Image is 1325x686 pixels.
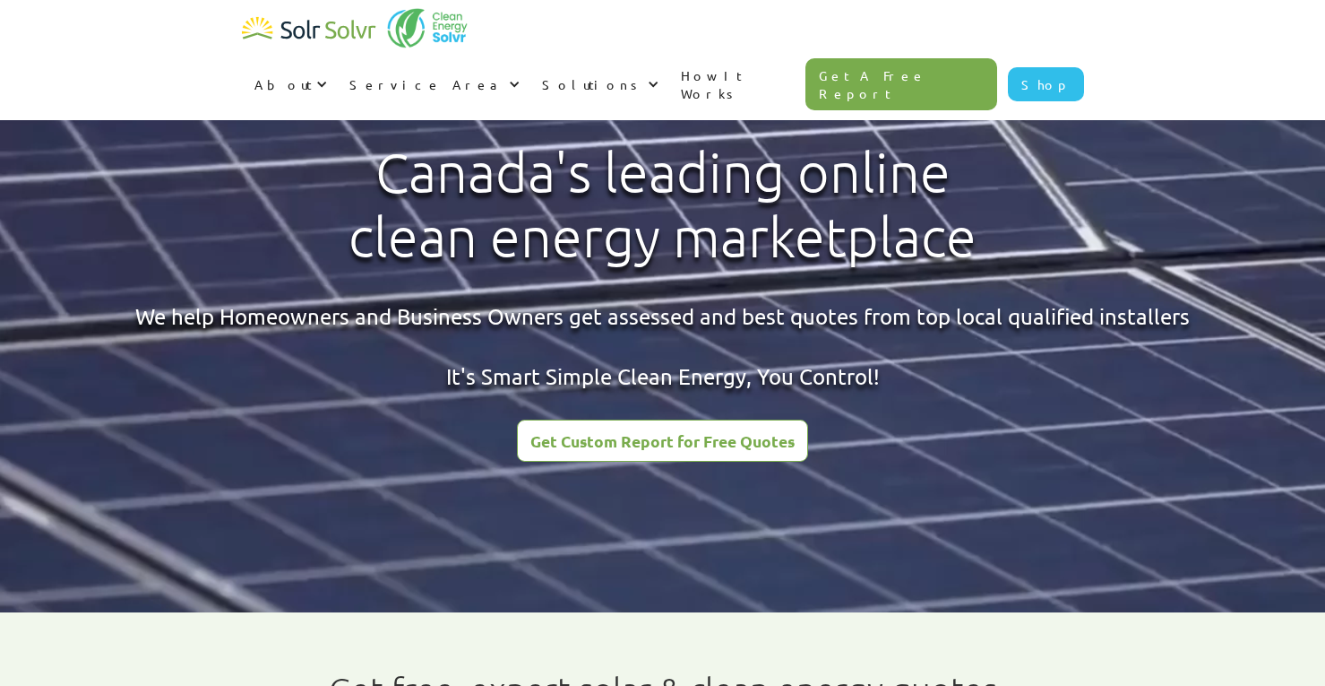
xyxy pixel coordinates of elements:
[529,57,668,111] div: Solutions
[333,141,992,270] h1: Canada's leading online clean energy marketplace
[135,301,1190,392] div: We help Homeowners and Business Owners get assessed and best quotes from top local qualified inst...
[1008,67,1084,101] a: Shop
[349,75,504,93] div: Service Area
[668,48,806,120] a: How It Works
[337,57,529,111] div: Service Area
[517,420,808,462] a: Get Custom Report for Free Quotes
[530,433,795,449] div: Get Custom Report for Free Quotes
[542,75,643,93] div: Solutions
[805,58,997,110] a: Get A Free Report
[242,57,337,111] div: About
[254,75,312,93] div: About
